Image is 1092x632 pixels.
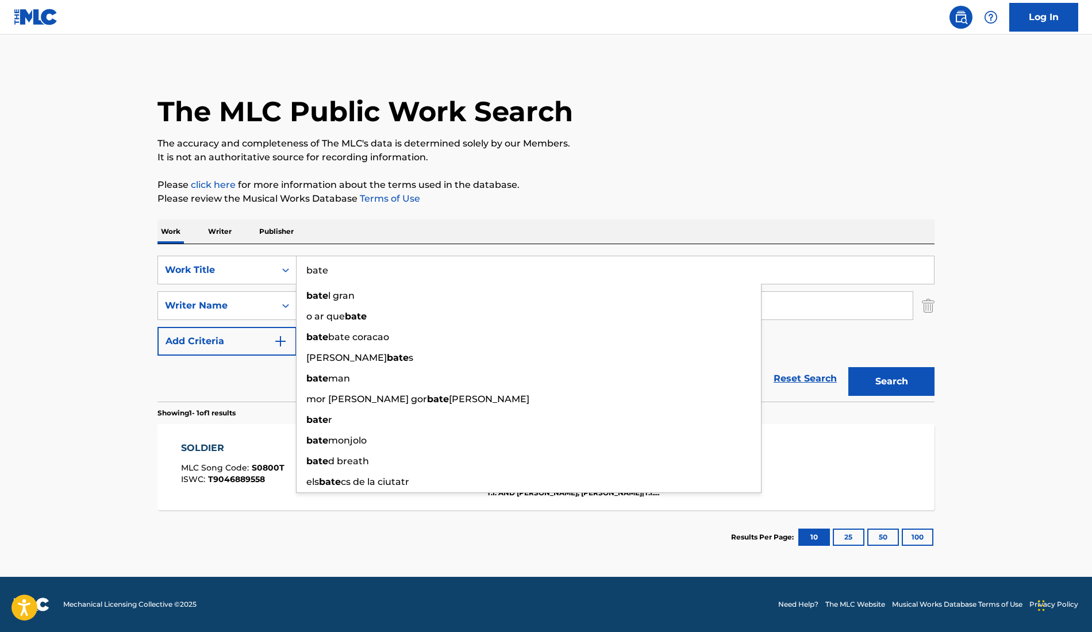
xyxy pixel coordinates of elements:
img: search [954,10,968,24]
form: Search Form [157,256,935,402]
p: The accuracy and completeness of The MLC's data is determined solely by our Members. [157,137,935,151]
strong: bate [306,373,328,384]
img: Delete Criterion [922,291,935,320]
button: Search [848,367,935,396]
span: l gran [328,290,355,301]
p: Please for more information about the terms used in the database. [157,178,935,192]
strong: bate [427,394,449,404]
p: Publisher [256,219,297,244]
span: bate coracao [328,332,389,342]
span: MLC Song Code : [181,463,252,473]
a: Musical Works Database Terms of Use [892,599,1022,610]
strong: bate [345,311,367,322]
span: monjolo [328,435,367,446]
span: r [328,414,332,425]
button: 50 [867,529,899,546]
strong: bate [306,435,328,446]
img: 9d2ae6d4665cec9f34b9.svg [274,334,287,348]
span: S0800T [252,463,284,473]
a: The MLC Website [825,599,885,610]
strong: bate [306,414,328,425]
p: Please review the Musical Works Database [157,192,935,206]
span: d breath [328,456,369,467]
a: Privacy Policy [1029,599,1078,610]
a: Log In [1009,3,1078,32]
p: It is not an authoritative source for recording information. [157,151,935,164]
span: s [409,352,413,363]
a: Terms of Use [357,193,420,204]
span: o ar que [306,311,345,322]
a: Reset Search [768,366,843,391]
a: Public Search [949,6,972,29]
p: Results Per Page: [731,532,797,542]
strong: bate [387,352,409,363]
p: Writer [205,219,235,244]
a: SOLDIERMLC Song Code:S0800TISWC:T9046889558Writers (7)[PERSON_NAME], [PERSON_NAME], [PERSON_NAME]... [157,424,935,510]
div: Writer Name [165,299,268,313]
span: els [306,476,319,487]
strong: bate [306,290,328,301]
span: man [328,373,350,384]
button: 25 [833,529,864,546]
a: click here [191,179,236,190]
img: logo [14,598,49,611]
span: T9046889558 [208,474,265,484]
span: cs de la ciutatr [341,476,409,487]
div: SOLDIER [181,441,284,455]
button: 100 [902,529,933,546]
div: Help [979,6,1002,29]
strong: bate [319,476,341,487]
img: MLC Logo [14,9,58,25]
img: help [984,10,998,24]
span: [PERSON_NAME] [449,394,529,404]
span: Mechanical Licensing Collective © 2025 [63,599,197,610]
h1: The MLC Public Work Search [157,94,573,129]
button: Add Criteria [157,327,297,356]
strong: bate [306,456,328,467]
a: Need Help? [778,599,818,610]
div: Drag [1038,588,1045,623]
button: 10 [798,529,830,546]
strong: bate [306,332,328,342]
span: mor [PERSON_NAME] gor [306,394,427,404]
p: Work [157,219,184,244]
iframe: Chat Widget [1035,577,1092,632]
span: ISWC : [181,474,208,484]
p: Showing 1 - 1 of 1 results [157,408,236,418]
div: Work Title [165,263,268,277]
span: [PERSON_NAME] [306,352,387,363]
